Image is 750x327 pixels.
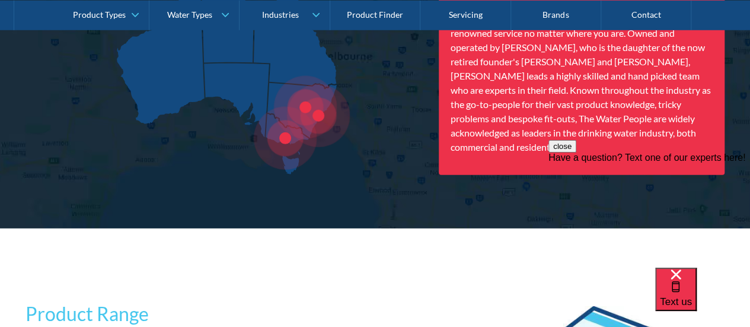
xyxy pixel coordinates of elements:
[548,140,750,282] iframe: podium webchat widget prompt
[655,268,750,327] iframe: podium webchat widget bubble
[167,9,212,20] div: Water Types
[73,9,126,20] div: Product Types
[262,9,299,20] div: Industries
